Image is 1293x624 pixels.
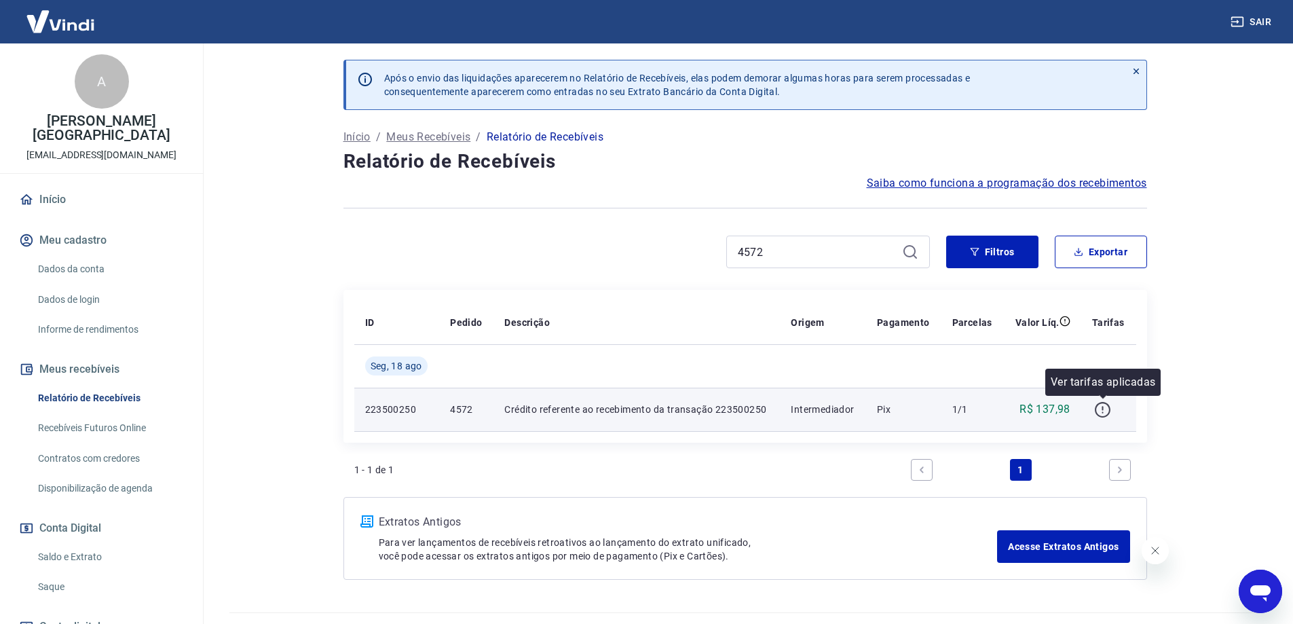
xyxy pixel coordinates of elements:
p: [EMAIL_ADDRESS][DOMAIN_NAME] [26,148,176,162]
p: Pix [877,403,931,416]
a: Dados de login [33,286,187,314]
p: Tarifas [1092,316,1125,329]
p: Crédito referente ao recebimento da transação 223500250 [504,403,769,416]
input: Busque pelo número do pedido [738,242,897,262]
p: Relatório de Recebíveis [487,129,603,145]
button: Meus recebíveis [16,354,187,384]
p: 223500250 [365,403,429,416]
p: Valor Líq. [1015,316,1060,329]
a: Meus Recebíveis [386,129,470,145]
a: Page 1 is your current page [1010,459,1032,481]
a: Início [16,185,187,215]
iframe: Fechar mensagem [1142,537,1169,564]
a: Dados da conta [33,255,187,283]
p: / [476,129,481,145]
a: Início [343,129,371,145]
p: 4572 [450,403,483,416]
span: Olá! Precisa de ajuda? [8,10,114,20]
a: Relatório de Recebíveis [33,384,187,412]
p: Intermediador [791,403,855,416]
ul: Pagination [905,454,1136,486]
button: Sair [1228,10,1277,35]
p: Parcelas [952,316,992,329]
p: Para ver lançamentos de recebíveis retroativos ao lançamento do extrato unificado, você pode aces... [379,536,998,563]
p: Após o envio das liquidações aparecerem no Relatório de Recebíveis, elas podem demorar algumas ho... [384,71,971,98]
p: Ver tarifas aplicadas [1051,374,1155,390]
button: Meu cadastro [16,225,187,255]
img: ícone [360,515,373,528]
p: R$ 137,98 [1019,401,1070,418]
a: Recebíveis Futuros Online [33,414,187,442]
a: Previous page [911,459,933,481]
p: 1 - 1 de 1 [354,463,394,477]
button: Exportar [1055,236,1147,268]
a: Contratos com credores [33,445,187,473]
p: ID [365,316,375,329]
a: Informe de rendimentos [33,316,187,344]
p: Pedido [450,316,482,329]
iframe: Botão para abrir a janela de mensagens [1239,570,1282,613]
a: Disponibilização de agenda [33,475,187,502]
h4: Relatório de Recebíveis [343,148,1147,175]
a: Saldo e Extrato [33,543,187,571]
button: Conta Digital [16,513,187,543]
p: Extratos Antigos [379,514,998,530]
button: Filtros [946,236,1038,268]
img: Vindi [16,1,105,42]
div: A [75,54,129,109]
p: Descrição [504,316,550,329]
p: 1/1 [952,403,993,416]
span: Seg, 18 ago [371,359,422,373]
p: Origem [791,316,824,329]
a: Saque [33,573,187,601]
p: Pagamento [877,316,930,329]
p: / [376,129,381,145]
p: [PERSON_NAME] [GEOGRAPHIC_DATA] [11,114,192,143]
a: Next page [1109,459,1131,481]
a: Acesse Extratos Antigos [997,530,1129,563]
a: Saiba como funciona a programação dos recebimentos [867,175,1147,191]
